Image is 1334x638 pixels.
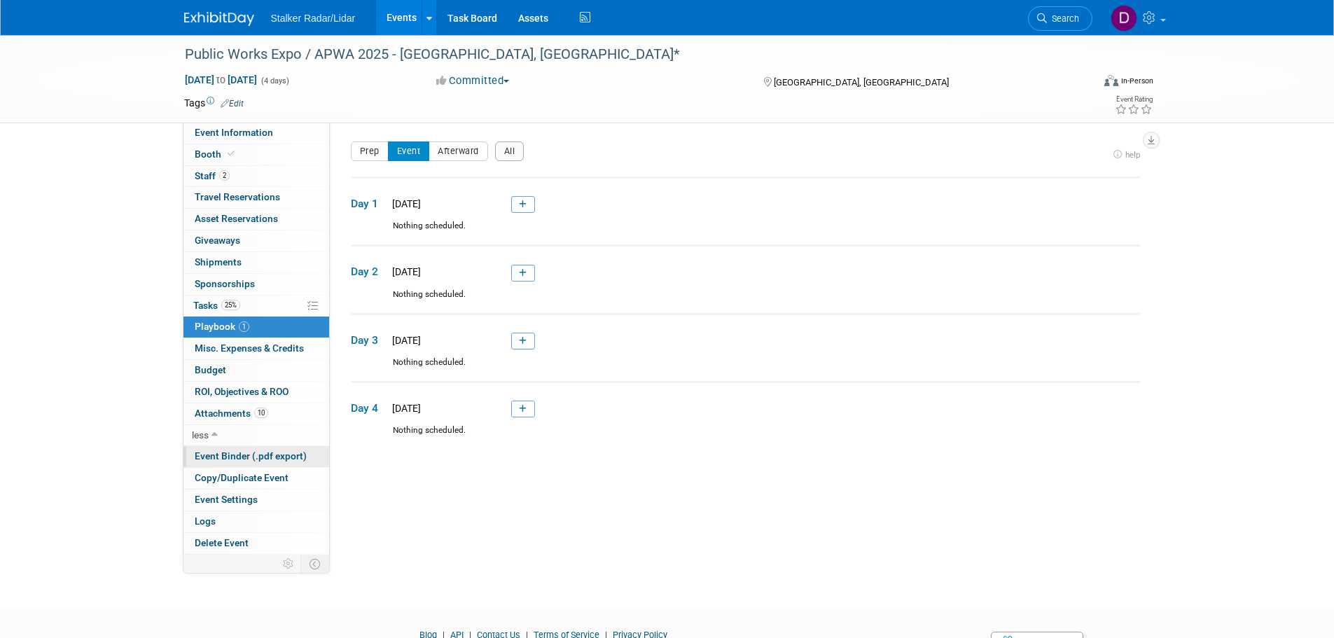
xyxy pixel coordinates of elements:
a: Asset Reservations [183,209,329,230]
span: Day 4 [351,401,386,416]
span: Delete Event [195,537,249,548]
div: Nothing scheduled. [351,356,1140,381]
span: (4 days) [260,76,289,85]
div: Event Rating [1115,96,1153,103]
span: Travel Reservations [195,191,280,202]
a: Sponsorships [183,274,329,295]
span: Budget [195,364,226,375]
a: Staff2 [183,166,329,187]
span: Sponsorships [195,278,255,289]
span: 25% [221,300,240,310]
div: Nothing scheduled. [351,424,1140,449]
span: Event Information [195,127,273,138]
button: Prep [351,141,389,161]
span: [DATE] [388,335,421,346]
img: Don Horen [1111,5,1137,32]
a: Tasks25% [183,296,329,317]
span: Shipments [195,256,242,268]
td: Tags [184,96,244,110]
a: less [183,425,329,446]
span: Attachments [195,408,268,419]
a: ROI, Objectives & ROO [183,382,329,403]
span: Giveaways [195,235,240,246]
span: [DATE] [DATE] [184,74,258,86]
span: 1 [239,321,249,332]
span: Tasks [193,300,240,311]
a: Copy/Duplicate Event [183,468,329,489]
span: [DATE] [388,403,421,414]
a: Shipments [183,252,329,273]
div: Nothing scheduled. [351,220,1140,244]
button: Afterward [429,141,488,161]
span: 10 [254,408,268,418]
span: [GEOGRAPHIC_DATA], [GEOGRAPHIC_DATA] [774,77,949,88]
a: Playbook1 [183,317,329,338]
span: Day 2 [351,264,386,279]
img: Format-Inperson.png [1104,75,1118,86]
button: Committed [431,74,515,88]
a: Delete Event [183,533,329,554]
a: Event Binder (.pdf export) [183,446,329,467]
a: Edit [221,99,244,109]
i: Booth reservation complete [228,150,235,158]
a: Logs [183,511,329,532]
a: Budget [183,360,329,381]
span: Day 1 [351,196,386,211]
span: Playbook [195,321,249,332]
a: Search [1028,6,1092,31]
div: Public Works Expo / APWA 2025 - [GEOGRAPHIC_DATA], [GEOGRAPHIC_DATA]* [180,42,1071,67]
button: All [495,141,524,161]
span: Event Settings [195,494,258,505]
span: [DATE] [388,198,421,209]
span: Copy/Duplicate Event [195,472,289,483]
span: Booth [195,148,237,160]
div: Event Format [1010,73,1154,94]
span: Day 3 [351,333,386,348]
span: Event Binder (.pdf export) [195,450,307,462]
a: Event Information [183,123,329,144]
span: Logs [195,515,216,527]
td: Toggle Event Tabs [300,555,329,573]
span: 2 [219,170,230,181]
a: Travel Reservations [183,187,329,208]
a: Booth [183,144,329,165]
img: ExhibitDay [184,12,254,26]
span: to [214,74,228,85]
div: In-Person [1120,76,1153,86]
span: [DATE] [388,266,421,277]
span: Asset Reservations [195,213,278,224]
a: Giveaways [183,230,329,251]
span: ROI, Objectives & ROO [195,386,289,397]
a: Event Settings [183,490,329,511]
td: Personalize Event Tab Strip [277,555,301,573]
span: less [192,429,209,441]
span: Stalker Radar/Lidar [271,13,356,24]
button: Event [388,141,430,161]
a: Misc. Expenses & Credits [183,338,329,359]
span: help [1125,150,1140,160]
span: Staff [195,170,230,181]
div: Nothing scheduled. [351,289,1140,313]
a: Attachments10 [183,403,329,424]
span: Search [1047,13,1079,24]
span: Misc. Expenses & Credits [195,342,304,354]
